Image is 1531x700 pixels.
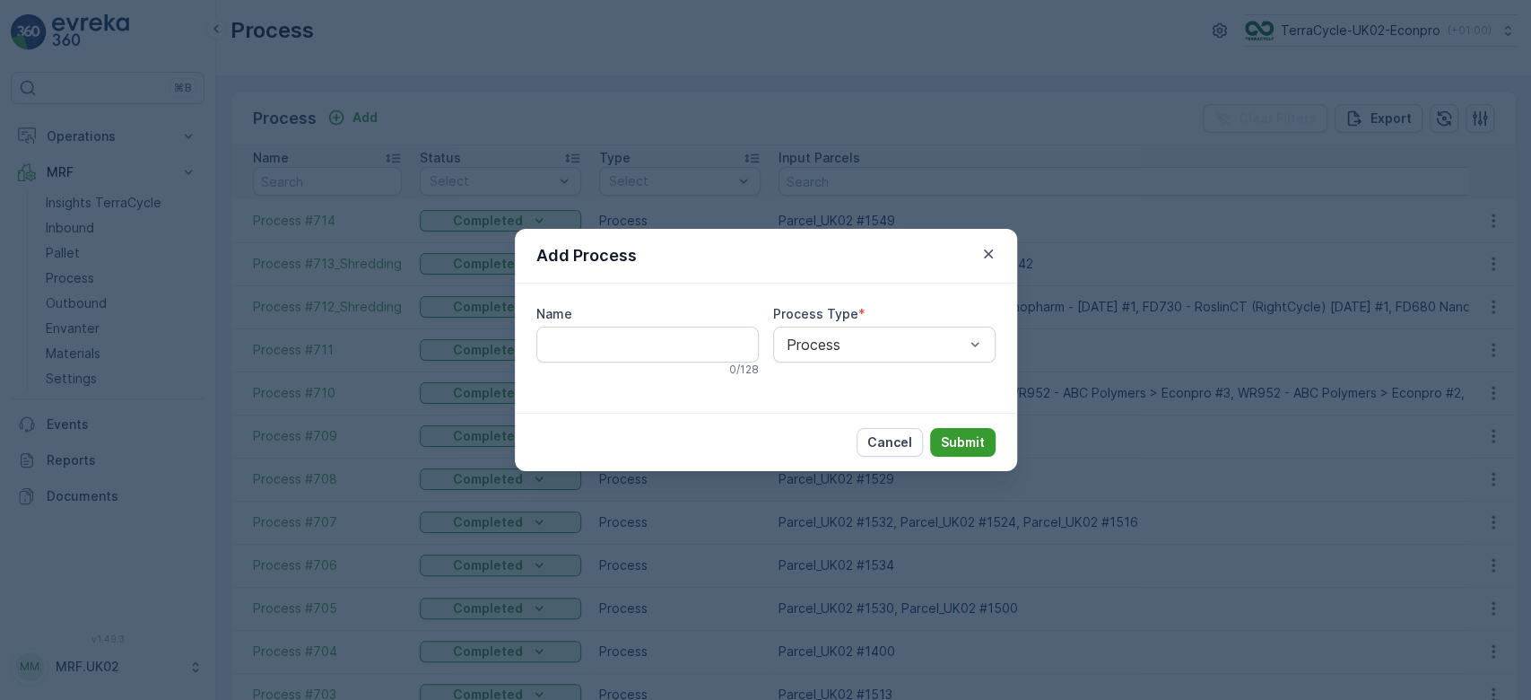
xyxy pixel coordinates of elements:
[773,306,858,321] label: Process Type
[941,433,985,451] p: Submit
[930,428,996,457] button: Submit
[729,363,759,377] p: 0 / 128
[536,243,637,268] p: Add Process
[867,433,912,451] p: Cancel
[536,306,572,321] label: Name
[857,428,923,457] button: Cancel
